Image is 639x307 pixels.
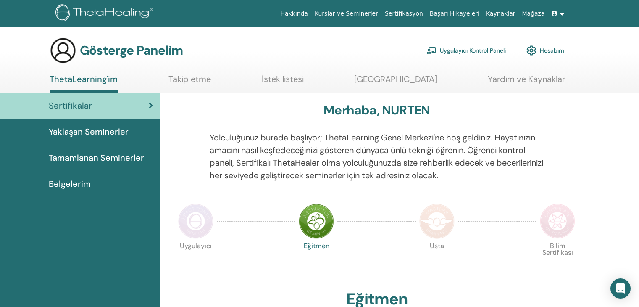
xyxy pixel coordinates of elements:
[526,41,564,60] a: Hesabım
[311,6,381,21] a: Kurslar ve Seminerler
[354,74,437,90] a: [GEOGRAPHIC_DATA]
[426,6,483,21] a: Başarı Hikayeleri
[526,43,536,58] img: cog.svg
[80,42,183,58] font: Gösterge Panelim
[50,74,118,93] a: ThetaLearning'im
[488,74,565,85] font: Yardım ve Kaynaklar
[430,241,444,250] font: Usta
[483,6,519,21] a: Kaynaklar
[488,74,565,90] a: Yardım ve Kaynaklar
[542,241,573,257] font: Bilim Sertifikası
[540,47,564,55] font: Hesabım
[426,41,506,60] a: Uygulayıcı Kontrol Paneli
[49,100,92,111] font: Sertifikalar
[419,204,455,239] img: Usta
[49,178,91,189] font: Belgelerim
[381,6,426,21] a: Sertifikasyon
[180,241,212,250] font: Uygulayıcı
[440,47,506,55] font: Uygulayıcı Kontrol Paneli
[385,10,423,17] font: Sertifikasyon
[280,10,308,17] font: Hakkında
[610,278,631,299] div: Open Intercom Messenger
[518,6,548,21] a: Mağaza
[262,74,304,85] font: İstek listesi
[178,204,213,239] img: Uygulayıcı
[262,74,304,90] a: İstek listesi
[50,74,118,85] font: ThetaLearning'im
[168,74,211,90] a: Takip etme
[522,10,544,17] font: Mağaza
[168,74,211,85] font: Takip etme
[55,4,156,23] img: logo.png
[49,126,129,137] font: Yaklaşan Seminerler
[323,102,430,118] font: Merhaba, NURTEN
[299,204,334,239] img: Eğitmen
[277,6,311,21] a: Hakkında
[354,74,437,85] font: [GEOGRAPHIC_DATA]
[426,47,437,54] img: chalkboard-teacher.svg
[486,10,515,17] font: Kaynaklar
[210,132,543,181] font: Yolculuğunuz burada başlıyor; ThetaLearning Genel Merkezi'ne hoş geldiniz. Hayatınızın amacını na...
[304,241,329,250] font: Eğitmen
[540,204,575,239] img: Bilim Sertifikası
[49,152,144,163] font: Tamamlanan Seminerler
[315,10,378,17] font: Kurslar ve Seminerler
[430,10,479,17] font: Başarı Hikayeleri
[50,37,76,64] img: generic-user-icon.jpg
